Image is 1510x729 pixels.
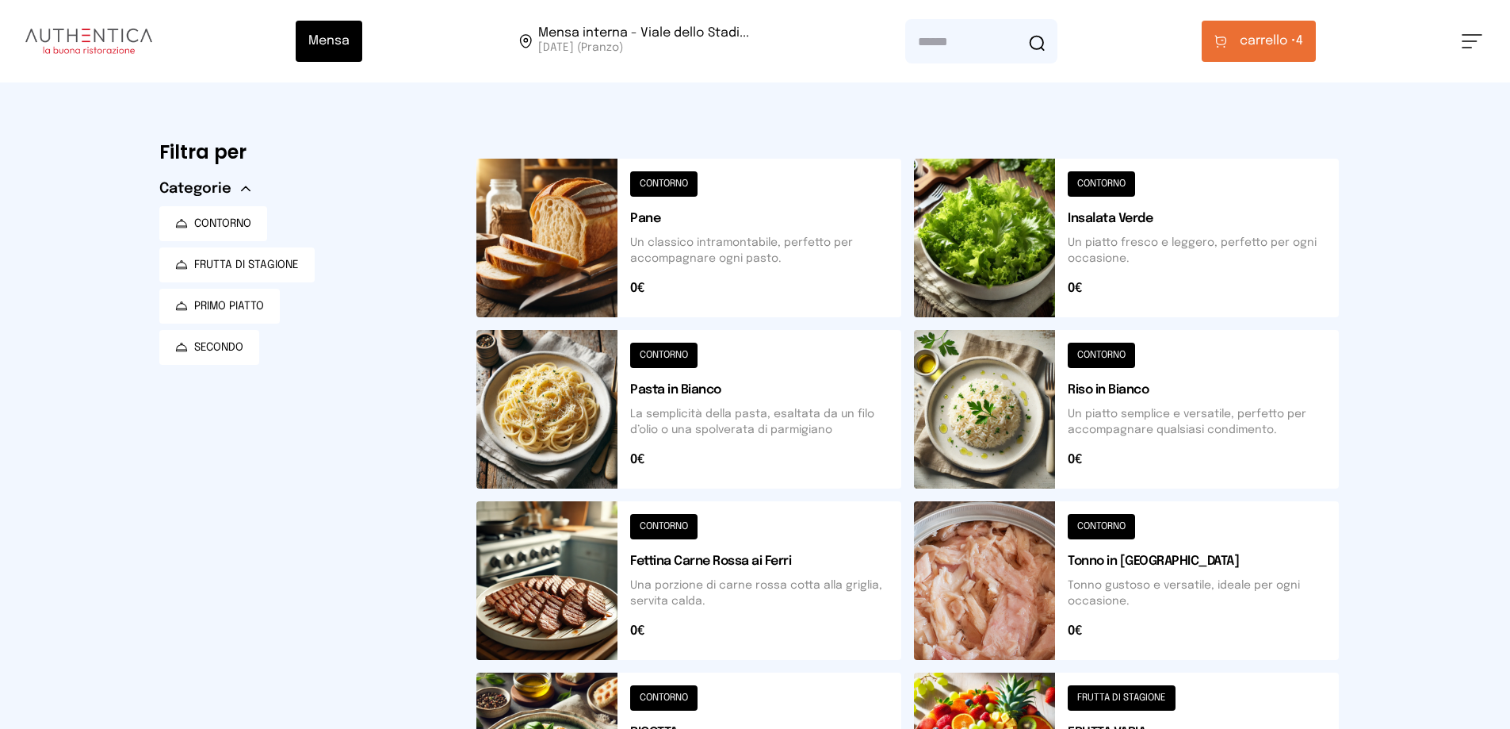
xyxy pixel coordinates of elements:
[159,140,451,165] h6: Filtra per
[159,247,315,282] button: FRUTTA DI STAGIONE
[159,178,231,200] span: Categorie
[1240,32,1303,51] span: 4
[1202,21,1316,62] button: carrello •4
[194,340,243,355] span: SECONDO
[194,216,251,232] span: CONTORNO
[159,206,267,241] button: CONTORNO
[194,257,299,273] span: FRUTTA DI STAGIONE
[538,40,749,56] span: [DATE] (Pranzo)
[25,29,152,54] img: logo.8f33a47.png
[296,21,362,62] button: Mensa
[159,330,259,365] button: SECONDO
[538,27,749,56] span: Viale dello Stadio, 77, 05100 Terni TR, Italia
[1240,32,1296,51] span: carrello •
[194,298,264,314] span: PRIMO PIATTO
[159,289,280,324] button: PRIMO PIATTO
[159,178,250,200] button: Categorie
